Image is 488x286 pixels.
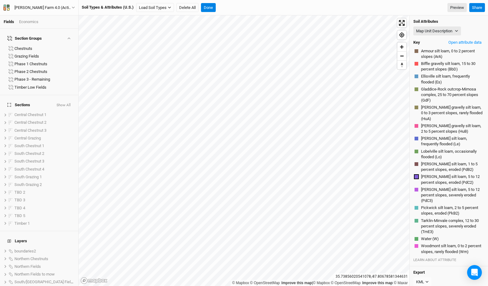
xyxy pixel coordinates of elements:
div: South Chestnut 1 [14,143,75,148]
span: Northern Chestnuts [14,256,48,261]
span: Zoom out [397,52,406,60]
a: Fields [4,19,14,24]
button: Delete All [176,3,199,12]
button: Tarklin-Minvale complex, 12 to 30 percent slopes, severely eroded (TmE3) [421,218,483,235]
div: Soil Types & Attributes (U.S.) [82,5,134,10]
a: Mapbox [313,281,330,285]
div: Central Chestnut 3 [14,128,75,133]
button: [PERSON_NAME] gravelly silt loam, 2 to 5 percent slopes (HuB) [421,123,483,135]
button: Woodmont silt loam, 0 to 2 percent slopes, rarely flooded (Wm) [421,243,483,255]
button: [PERSON_NAME] silt loam, frequently flooded (Le) [421,135,483,147]
button: Enter fullscreen [397,18,406,27]
a: OpenStreetMap [331,281,361,285]
div: South Chestnut 2 [14,151,75,156]
span: TBD 4 [14,206,25,210]
span: South Chestnut 1 [14,143,44,148]
div: boundaries2 [14,249,75,254]
canvas: Map [79,15,409,286]
button: Gladdice-Rock outcrop-Mimosa complex, 25 to 70 percent slopes (GdF) [421,86,483,104]
div: Northern Chestnuts [14,256,75,261]
button: [PERSON_NAME] silt loam, 5 to 12 percent slopes, severely eroded (PdC3) [421,187,483,204]
button: Zoom out [397,51,406,60]
div: KML [416,279,424,285]
button: Armour silt loam, 0 to 2 percent slopes (ArA) [421,48,483,60]
button: Water (W) [421,236,439,242]
a: Maxar [394,281,408,285]
h4: Layers [4,235,75,247]
div: LEARN ABOUT ATTRIBUTE [413,257,484,262]
button: Map Unit Description [413,26,461,36]
button: [PERSON_NAME] silt loam, 5 to 12 percent slopes, eroded (PdC2) [421,174,483,185]
button: Done [201,3,216,12]
span: South Grazing 2 [14,182,42,187]
div: TBD 5 [14,213,75,218]
div: | [232,280,408,286]
button: Reset bearing to north [397,60,406,69]
button: Find my location [397,30,406,39]
span: Central Grazing [14,136,41,140]
button: [PERSON_NAME] silt loam, 1 to 5 percent slopes, eroded (PdB2) [421,161,483,173]
span: South Chestnut 2 [14,151,44,156]
span: TBD 5 [14,213,25,218]
a: OpenStreetMap [250,281,280,285]
button: Lobelville silt loam, occasionally flooded (Lo) [421,148,483,160]
button: [PERSON_NAME] Farm 4.0 (Active) [3,4,75,11]
button: Open attribute data [446,38,484,47]
div: TBD 2 [14,190,75,195]
span: Northern Fields to mow [14,272,55,276]
a: Mapbox [232,281,249,285]
div: Phase 3 - Remaining [14,77,75,82]
button: Show All [56,103,71,107]
a: Improve this map [362,281,393,285]
span: Sections [7,103,30,107]
button: Zoom in [397,42,406,51]
button: Ellisville silt loam, frequently flooded (Es) [421,73,483,85]
div: Open Intercom Messenger [467,265,482,280]
div: South Chestnut 3 [14,159,75,164]
span: Northern Fields [14,264,41,269]
a: Preview [447,3,467,12]
span: boundaries2 [14,249,36,253]
div: TBD 4 [14,206,75,211]
a: Mapbox logo [81,277,108,284]
span: South Chestnut 4 [14,167,44,171]
span: Timber 1 [14,221,30,226]
div: South Grazing 1 [14,175,75,179]
a: Improve this map [281,281,312,285]
div: Tate Farm 4.0 (Active) [14,5,72,11]
div: Phase 2 Chestnuts [14,69,75,74]
button: Load Soil Types [136,3,174,12]
span: Central Chestnut 3 [14,128,46,133]
div: TBD 3 [14,198,75,203]
span: South Chestnut 3 [14,159,44,163]
div: Chestnuts [14,46,75,51]
h4: Export [413,270,484,275]
div: Section Groups [7,36,42,41]
button: [PERSON_NAME] gravelly silt loam, 0 to 3 percent slopes, rarely flooded (HuA) [421,104,483,122]
div: South Chestnut 4 [14,167,75,172]
div: South Grazing 2 [14,182,75,187]
button: Share [469,3,485,12]
div: Economics [19,19,38,25]
div: [PERSON_NAME] Farm 4.0 (Active) [14,5,72,11]
div: Timber 1 [14,221,75,226]
span: TBD 3 [14,198,25,202]
span: Central Chestnut 2 [14,120,46,125]
div: Central Chestnut 2 [14,120,75,125]
h4: Key [413,40,420,45]
div: Northern Fields to mow [14,272,75,277]
span: South/[GEOGRAPHIC_DATA] Fields [14,280,75,284]
div: Northern Fields [14,264,75,269]
div: Central Chestnut 1 [14,112,75,117]
div: South/Grazed Fields [14,280,75,284]
span: South Grazing 1 [14,175,42,179]
div: Timber Low Fields [14,85,75,90]
span: Reset bearing to north [397,61,406,69]
div: Grazing Fields [14,54,75,59]
span: TBD 2 [14,190,25,195]
div: Central Grazing [14,136,75,141]
button: Show section groups [66,36,71,40]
